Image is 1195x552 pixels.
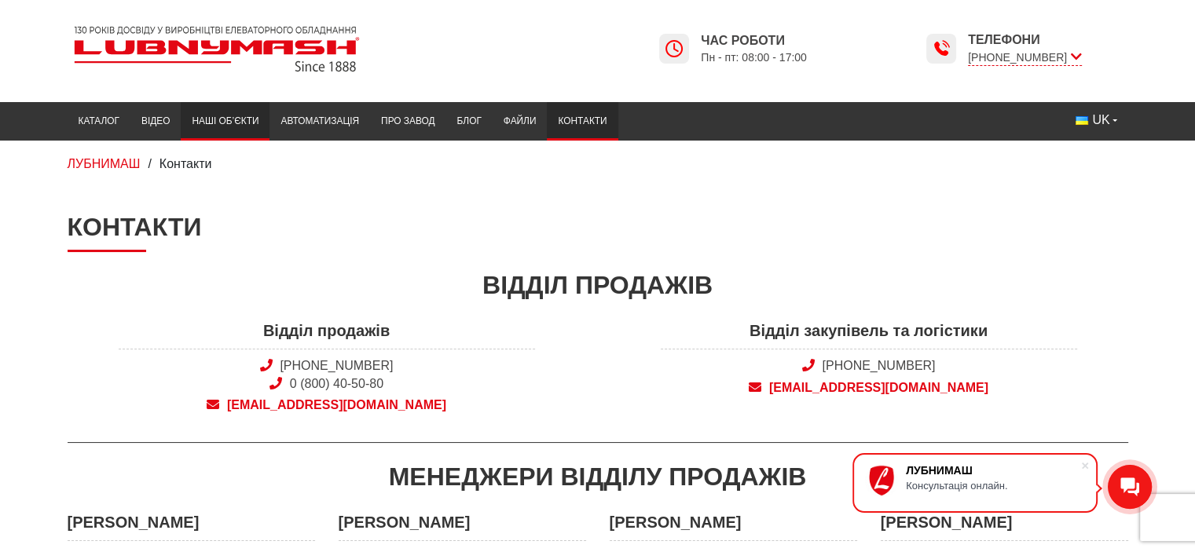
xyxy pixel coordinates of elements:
[968,31,1082,49] span: Телефони
[906,464,1080,477] div: ЛУБНИМАШ
[610,511,857,542] span: [PERSON_NAME]
[339,511,586,542] span: [PERSON_NAME]
[68,20,366,79] img: Lubnymash
[130,106,181,137] a: Відео
[68,459,1128,495] div: Менеджери відділу продажів
[1076,116,1088,125] img: Українська
[661,320,1077,350] span: Відділ закупівель та логістики
[68,268,1128,303] div: Відділ продажів
[445,106,492,137] a: Блог
[493,106,548,137] a: Файли
[68,511,315,542] span: [PERSON_NAME]
[68,157,141,170] a: ЛУБНИМАШ
[701,32,807,49] span: Час роботи
[148,157,151,170] span: /
[701,50,807,65] span: Пн - пт: 08:00 - 17:00
[159,157,212,170] span: Контакти
[968,49,1082,66] span: [PHONE_NUMBER]
[181,106,269,137] a: Наші об’єкти
[932,39,951,58] img: Lubnymash time icon
[661,379,1077,397] a: [EMAIL_ADDRESS][DOMAIN_NAME]
[68,212,1128,251] h1: Контакти
[280,359,393,372] a: [PHONE_NUMBER]
[119,320,535,350] span: Відділ продажів
[665,39,684,58] img: Lubnymash time icon
[822,359,935,372] a: [PHONE_NUMBER]
[906,480,1080,492] div: Консультація онлайн.
[547,106,618,137] a: Контакти
[370,106,445,137] a: Про завод
[881,511,1128,542] span: [PERSON_NAME]
[119,397,535,414] a: [EMAIL_ADDRESS][DOMAIN_NAME]
[1092,111,1109,129] span: UK
[290,377,383,390] a: 0 (800) 40-50-80
[269,106,370,137] a: Автоматизація
[1065,106,1127,134] button: UK
[68,106,130,137] a: Каталог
